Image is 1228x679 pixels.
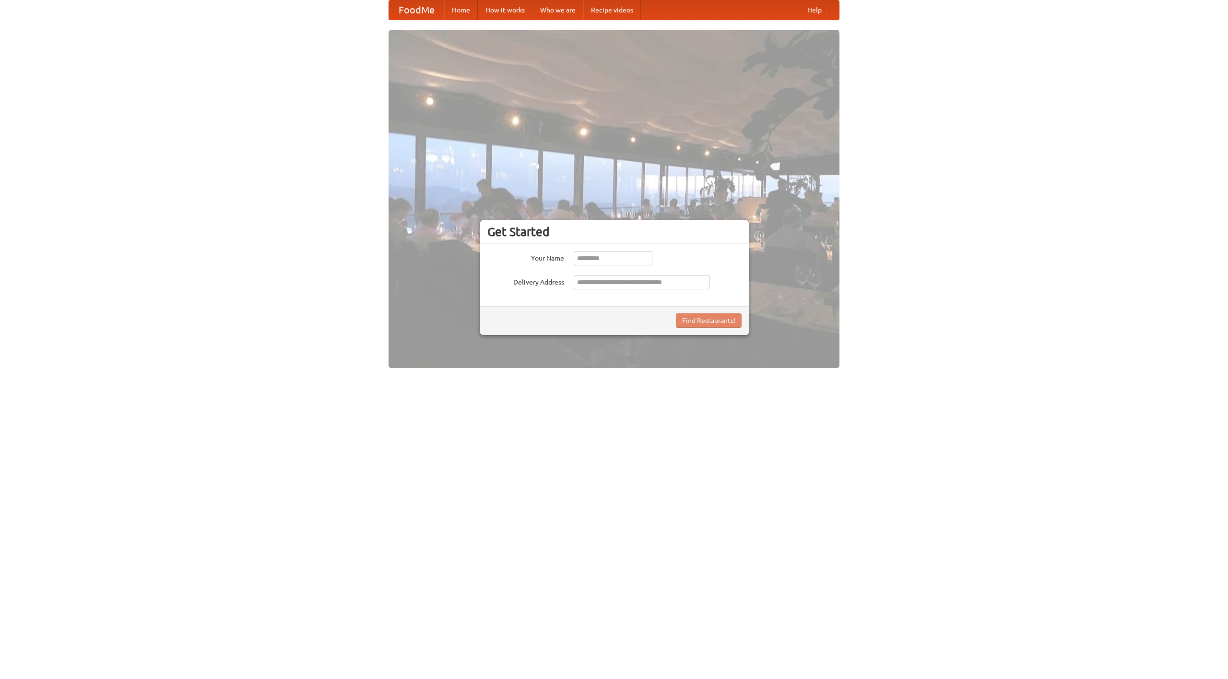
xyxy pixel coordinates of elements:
a: FoodMe [389,0,444,20]
h3: Get Started [487,225,742,239]
a: Home [444,0,478,20]
a: Help [800,0,829,20]
label: Your Name [487,251,564,263]
label: Delivery Address [487,275,564,287]
a: Recipe videos [583,0,641,20]
a: How it works [478,0,532,20]
button: Find Restaurants! [676,313,742,328]
a: Who we are [532,0,583,20]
